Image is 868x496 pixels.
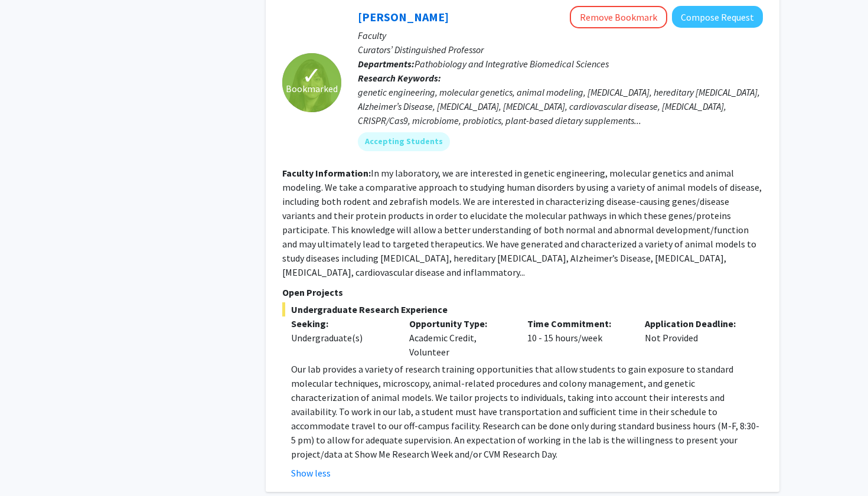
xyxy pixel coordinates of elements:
[358,58,415,70] b: Departments:
[282,167,762,278] fg-read-more: In my laboratory, we are interested in genetic engineering, molecular genetics and animal modelin...
[636,316,754,359] div: Not Provided
[409,316,510,331] p: Opportunity Type:
[282,302,763,316] span: Undergraduate Research Experience
[358,132,450,151] mat-chip: Accepting Students
[9,443,50,487] iframe: Chat
[518,316,637,359] div: 10 - 15 hours/week
[358,85,763,128] div: genetic engineering, molecular genetics, animal modeling, [MEDICAL_DATA], hereditary [MEDICAL_DAT...
[358,43,763,57] p: Curators’ Distinguished Professor
[286,81,338,96] span: Bookmarked
[291,466,331,480] button: Show less
[645,316,745,331] p: Application Deadline:
[672,6,763,28] button: Compose Request to Elizabeth Bryda
[302,70,322,81] span: ✓
[358,9,449,24] a: [PERSON_NAME]
[400,316,518,359] div: Academic Credit, Volunteer
[570,6,667,28] button: Remove Bookmark
[358,72,441,84] b: Research Keywords:
[527,316,628,331] p: Time Commitment:
[291,331,391,345] div: Undergraduate(s)
[282,167,371,179] b: Faculty Information:
[415,58,609,70] span: Pathobiology and Integrative Biomedical Sciences
[358,28,763,43] p: Faculty
[282,285,763,299] p: Open Projects
[291,362,763,461] p: Our lab provides a variety of research training opportunities that allow students to gain exposur...
[291,316,391,331] p: Seeking:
